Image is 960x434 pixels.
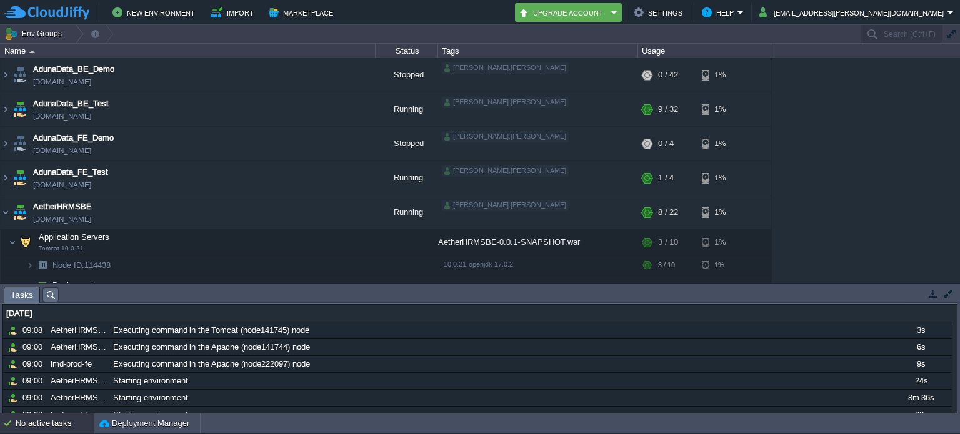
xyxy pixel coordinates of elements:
img: AMDAwAAAACH5BAEAAAAALAAAAAABAAEAAAICRAEAOw== [34,255,51,275]
a: [DOMAIN_NAME] [33,179,91,191]
div: [PERSON_NAME].[PERSON_NAME] [442,62,569,74]
div: [PERSON_NAME].[PERSON_NAME] [442,97,569,108]
div: Name [1,44,375,58]
div: 1 / 4 [658,161,674,195]
img: AMDAwAAAACH5BAEAAAAALAAAAAABAAEAAAICRAEAOw== [34,275,51,295]
div: 9 / 32 [658,92,678,126]
div: Running [376,195,438,229]
div: 1% [702,92,742,126]
span: Starting environment [113,392,188,403]
span: Starting environment [113,375,188,387]
div: 8 / 22 [658,195,678,229]
div: 09:00 [22,356,46,372]
div: [DATE] [3,305,952,322]
a: Node ID:114438 [51,260,112,270]
button: Upgrade Account [519,5,607,20]
div: 0 / 42 [658,58,678,92]
a: [DOMAIN_NAME] [33,76,91,88]
span: Executing command in the Tomcat (node141745) node [113,325,309,336]
div: 24s [890,373,951,389]
div: Running [376,161,438,195]
div: [PERSON_NAME].[PERSON_NAME] [442,200,569,211]
button: Marketplace [269,5,337,20]
button: Help [702,5,737,20]
div: Usage [639,44,771,58]
div: lmd-prod-fe [47,407,109,423]
span: Application Servers [37,232,111,242]
img: CloudJiffy [4,5,89,21]
span: Tomcat 10.0.21 [39,245,84,252]
span: AdunaData_FE_Demo [33,132,114,144]
div: 28s [890,407,951,423]
img: AMDAwAAAACH5BAEAAAAALAAAAAABAAEAAAICRAEAOw== [1,92,11,126]
div: AetherHRMSBE-test [47,390,109,406]
span: Node ID: [52,260,84,270]
div: lmd-prod-fe [47,356,109,372]
a: [DOMAIN_NAME] [33,110,91,122]
div: 1% [702,195,742,229]
a: AdunaData_BE_Test [33,97,109,110]
a: [DOMAIN_NAME] [33,213,91,225]
img: AMDAwAAAACH5BAEAAAAALAAAAAABAAEAAAICRAEAOw== [11,127,29,160]
a: AdunaData_BE_Demo [33,63,114,76]
img: AMDAwAAAACH5BAEAAAAALAAAAAABAAEAAAICRAEAOw== [1,195,11,229]
iframe: chat widget [907,384,947,422]
a: AdunaData_FE_Test [33,166,108,179]
img: AMDAwAAAACH5BAEAAAAALAAAAAABAAEAAAICRAEAOw== [29,50,35,53]
div: Stopped [376,58,438,92]
img: AMDAwAAAACH5BAEAAAAALAAAAAABAAEAAAICRAEAOw== [1,161,11,195]
div: 1% [702,127,742,160]
div: 1% [702,58,742,92]
div: Stopped [376,127,438,160]
div: 3 / 10 [658,230,678,255]
div: 1% [702,161,742,195]
a: [DOMAIN_NAME] [33,144,91,157]
div: 8m 36s [890,390,951,406]
div: 09:00 [22,390,46,406]
div: Running [376,92,438,126]
button: Env Groups [4,25,66,42]
button: Deployment Manager [99,417,189,430]
div: [PERSON_NAME].[PERSON_NAME] [442,165,569,177]
span: Executing command in the Apache (node222097) node [113,358,310,370]
span: Starting environment [113,409,188,420]
span: Executing command in the Apache (node141744) node [113,342,310,353]
img: AMDAwAAAACH5BAEAAAAALAAAAAABAAEAAAICRAEAOw== [17,230,34,255]
button: Import [211,5,257,20]
div: Status [376,44,437,58]
div: AetherHRMSBE-test [47,322,109,338]
div: Tags [439,44,637,58]
div: 3 / 10 [658,255,675,275]
img: AMDAwAAAACH5BAEAAAAALAAAAAABAAEAAAICRAEAOw== [26,255,34,275]
img: AMDAwAAAACH5BAEAAAAALAAAAAABAAEAAAICRAEAOw== [11,195,29,229]
div: 0 / 4 [658,127,674,160]
div: 09:00 [22,339,46,355]
div: No active tasks [16,413,94,433]
a: Deployments [51,280,102,290]
a: Application ServersTomcat 10.0.21 [37,232,111,242]
button: New Environment [112,5,199,20]
img: AMDAwAAAACH5BAEAAAAALAAAAAABAAEAAAICRAEAOw== [11,92,29,126]
button: Settings [634,5,686,20]
a: AetherHRMSBE [33,200,92,213]
div: 1% [702,255,742,275]
div: 3s [890,322,951,338]
div: 1% [702,230,742,255]
span: 10.0.21-openjdk-17.0.2 [444,260,513,268]
span: 114438 [51,260,112,270]
div: AetherHRMSFront-test [47,339,109,355]
div: AetherHRMSFront-test [47,373,109,389]
span: Tasks [11,287,33,303]
img: AMDAwAAAACH5BAEAAAAALAAAAAABAAEAAAICRAEAOw== [1,58,11,92]
img: AMDAwAAAACH5BAEAAAAALAAAAAABAAEAAAICRAEAOw== [11,58,29,92]
img: AMDAwAAAACH5BAEAAAAALAAAAAABAAEAAAICRAEAOw== [26,275,34,295]
div: 09:00 [22,373,46,389]
div: 6s [890,339,951,355]
img: AMDAwAAAACH5BAEAAAAALAAAAAABAAEAAAICRAEAOw== [9,230,16,255]
div: 9s [890,356,951,372]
